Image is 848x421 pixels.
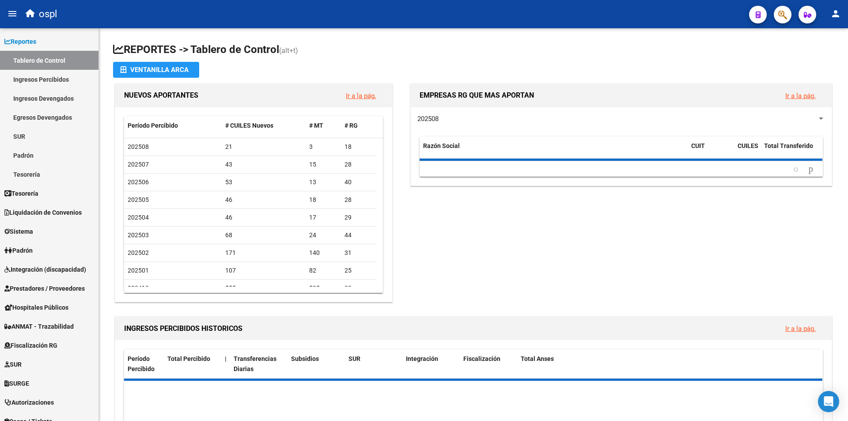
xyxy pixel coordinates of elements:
span: 202412 [128,284,149,292]
div: 171 [225,248,303,258]
span: EMPRESAS RG QUE MAS APORTAN [420,91,534,99]
button: Ventanilla ARCA [113,62,199,78]
datatable-header-cell: Razón Social [420,137,688,166]
span: 202507 [128,161,149,168]
datatable-header-cell: | [221,349,230,379]
datatable-header-cell: Transferencias Diarias [230,349,288,379]
a: Ir a la pág. [346,92,376,100]
span: Total Percibido [167,355,210,362]
span: Razón Social [423,142,460,149]
div: 21 [225,142,303,152]
span: Período Percibido [128,122,178,129]
div: 107 [225,265,303,276]
span: # RG [344,122,358,129]
div: 140 [309,248,337,258]
div: 25 [344,265,373,276]
div: 525 [309,283,337,293]
datatable-header-cell: Período Percibido [124,349,164,379]
span: Integración (discapacidad) [4,265,86,274]
button: Ir a la pág. [778,87,823,104]
datatable-header-cell: Total Anses [517,349,816,379]
datatable-header-cell: # RG [341,116,376,135]
datatable-header-cell: CUILES [734,137,761,166]
div: Ventanilla ARCA [120,62,192,78]
div: 31 [344,248,373,258]
span: 202503 [128,231,149,239]
div: 53 [225,177,303,187]
span: 202508 [417,115,439,123]
span: Prestadores / Proveedores [4,284,85,293]
span: Subsidios [291,355,319,362]
div: 18 [309,195,337,205]
mat-icon: person [830,8,841,19]
div: 46 [225,212,303,223]
datatable-header-cell: Total Percibido [164,349,221,379]
span: 202508 [128,143,149,150]
div: 13 [309,177,337,187]
span: Autorizaciones [4,398,54,407]
span: 202506 [128,178,149,186]
span: SURGE [4,379,29,388]
div: 15 [309,159,337,170]
span: Hospitales Públicos [4,303,68,312]
span: Padrón [4,246,33,255]
span: CUILES [738,142,758,149]
datatable-header-cell: Total Transferido [761,137,822,166]
a: go to next page [805,164,817,174]
span: Total Anses [521,355,554,362]
div: 17 [309,212,337,223]
div: 18 [344,142,373,152]
div: 40 [344,177,373,187]
div: 28 [344,195,373,205]
span: SUR [4,360,22,369]
span: 202505 [128,196,149,203]
span: (alt+t) [279,46,298,55]
span: | [225,355,227,362]
datatable-header-cell: # CUILES Nuevos [222,116,306,135]
div: 3 [309,142,337,152]
div: 24 [309,230,337,240]
div: 44 [344,230,373,240]
div: 29 [344,212,373,223]
span: Fiscalización [463,355,500,362]
span: SUR [348,355,360,362]
span: ospl [39,4,57,24]
button: Ir a la pág. [778,320,823,337]
div: 30 [344,283,373,293]
datatable-header-cell: Integración [402,349,460,379]
span: 202502 [128,249,149,256]
span: Sistema [4,227,33,236]
datatable-header-cell: Período Percibido [124,116,222,135]
datatable-header-cell: SUR [345,349,402,379]
button: Ir a la pág. [339,87,383,104]
span: CUIT [691,142,705,149]
span: # CUILES Nuevos [225,122,273,129]
mat-icon: menu [7,8,18,19]
div: 28 [344,159,373,170]
span: INGRESOS PERCIBIDOS HISTORICOS [124,324,242,333]
span: # MT [309,122,323,129]
span: 202504 [128,214,149,221]
div: Open Intercom Messenger [818,391,839,412]
span: Período Percibido [128,355,155,372]
div: 43 [225,159,303,170]
span: Transferencias Diarias [234,355,276,372]
a: Ir a la pág. [785,325,816,333]
div: 68 [225,230,303,240]
div: 82 [309,265,337,276]
span: NUEVOS APORTANTES [124,91,198,99]
span: Reportes [4,37,36,46]
a: Ir a la pág. [785,92,816,100]
span: Liquidación de Convenios [4,208,82,217]
span: Total Transferido [764,142,813,149]
datatable-header-cell: Fiscalización [460,349,517,379]
h1: REPORTES -> Tablero de Control [113,42,834,58]
span: Integración [406,355,438,362]
span: 202501 [128,267,149,274]
datatable-header-cell: # MT [306,116,341,135]
span: Tesorería [4,189,38,198]
div: 555 [225,283,303,293]
a: go to previous page [790,164,802,174]
span: ANMAT - Trazabilidad [4,322,74,331]
div: 46 [225,195,303,205]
